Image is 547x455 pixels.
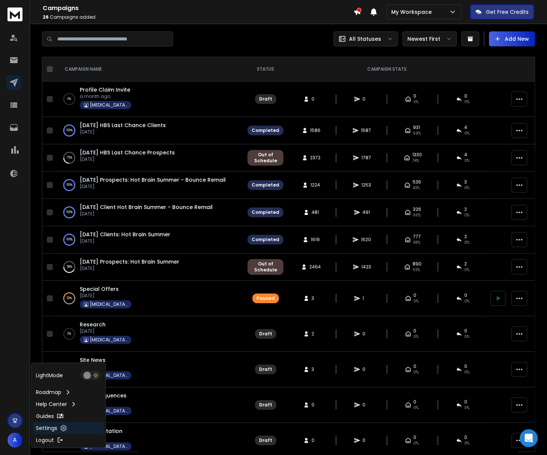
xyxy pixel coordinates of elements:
[80,265,179,271] p: [DATE]
[7,7,22,21] img: logo
[464,130,469,136] span: 0 %
[413,212,421,218] span: 66 %
[43,14,49,20] span: 26
[413,267,420,273] span: 63 %
[56,387,243,423] td: 0%OptIn Sequences[DATE][MEDICAL_DATA][DOMAIN_NAME]
[464,363,467,369] span: 0
[36,400,67,408] p: Help Center
[464,405,469,411] span: 0%
[56,57,243,82] th: CAMPAIGN NAME
[252,152,279,164] div: Out of Schedule
[520,429,538,447] div: Open Intercom Messenger
[310,127,320,133] span: 1586
[312,366,319,372] span: 3
[259,437,272,443] div: Draft
[464,179,467,185] span: 3
[412,152,422,158] span: 1330
[486,8,529,16] p: Get Free Credits
[56,352,243,387] td: 0%Site News[DATE][MEDICAL_DATA][DOMAIN_NAME]
[43,14,353,20] p: Campaigns added
[80,122,166,129] a: [DATE] HBS Last Chance Clients
[362,295,370,301] span: 1
[413,99,419,105] span: 0%
[362,96,370,102] span: 0
[361,127,371,133] span: 1587
[90,372,127,378] p: [MEDICAL_DATA][DOMAIN_NAME]
[80,321,106,328] a: Research
[80,149,175,156] span: [DATE] HBS Last Chance Prospects
[33,422,104,434] a: Settings
[312,402,319,408] span: 0
[413,93,416,99] span: 0
[464,434,467,440] span: 0
[80,93,131,99] p: a month ago
[259,402,272,408] div: Draft
[80,203,213,211] span: [DATE] Client Hot Brain Summer - Bounce Remail
[252,127,279,133] div: Completed
[80,129,166,135] p: [DATE]
[413,334,419,340] span: 0%
[464,124,467,130] span: 4
[309,264,321,270] span: 2464
[413,179,421,185] span: 536
[56,117,243,144] td: 100%[DATE] HBS Last Chance Clients[DATE]
[361,264,371,270] span: 1423
[312,209,319,215] span: 481
[90,443,127,449] p: [MEDICAL_DATA][DOMAIN_NAME]
[413,240,420,246] span: 48 %
[80,176,226,184] span: [DATE] Prospects: Hot Brain Summer - Bounce Remail
[259,331,272,337] div: Draft
[464,328,467,334] span: 0
[362,402,370,408] span: 0
[413,261,422,267] span: 890
[312,295,319,301] span: 3
[43,4,353,13] h1: Campaigns
[464,298,469,304] span: 0 %
[80,293,131,299] p: [DATE]
[80,258,179,265] span: [DATE] Prospects: Hot Brain Summer
[464,158,469,164] span: 0 %
[464,334,469,340] span: 0%
[66,209,73,216] p: 100 %
[413,185,420,191] span: 43 %
[349,35,381,43] p: All Statuses
[413,328,416,334] span: 0
[413,292,416,298] span: 0
[413,234,421,240] span: 777
[56,172,243,199] td: 100%[DATE] Prospects: Hot Brain Summer - Bounce Remail[DATE]
[66,127,73,134] p: 100 %
[80,184,226,190] p: [DATE]
[56,144,243,172] td: 75%[DATE] HBS Last Chance Prospects[DATE]
[362,209,370,215] span: 491
[413,130,421,136] span: 59 %
[80,356,106,364] a: Site News
[36,424,57,432] p: Settings
[33,410,104,422] a: Guides
[80,231,170,238] a: [DATE] Clients: Hot Brain Summer
[311,237,320,243] span: 1619
[310,155,320,161] span: 2372
[67,154,72,162] p: 75 %
[66,181,73,189] p: 100 %
[7,433,22,448] button: A
[90,408,127,414] p: [MEDICAL_DATA][DOMAIN_NAME]
[259,96,272,102] div: Draft
[80,285,119,293] a: Special Offers
[56,82,243,117] td: 0%Profile Claim Invitea month ago[MEDICAL_DATA][DOMAIN_NAME]
[464,292,467,298] span: 0
[66,236,73,243] p: 100 %
[67,263,72,271] p: 58 %
[402,31,457,46] button: Newest First
[470,4,534,19] button: Get Free Credits
[36,388,61,396] p: Roadmap
[464,440,469,446] span: 0%
[33,398,104,410] a: Help Center
[90,102,127,108] p: [MEDICAL_DATA][DOMAIN_NAME]
[256,295,275,301] div: Paused
[361,182,371,188] span: 1253
[412,158,419,164] span: 74 %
